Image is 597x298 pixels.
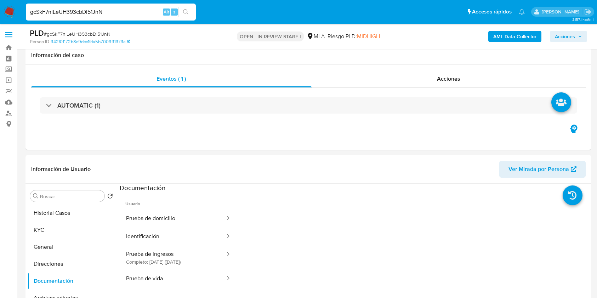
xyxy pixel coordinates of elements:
a: 942f01172b8e9dcc1fda5b700991373a [51,39,130,45]
a: Salir [584,8,592,16]
span: s [173,8,175,15]
b: Person ID [30,39,49,45]
span: Eventos ( 1 ) [157,75,186,83]
span: Ver Mirada por Persona [508,161,569,178]
p: julieta.rodriguez@mercadolibre.com [542,8,582,15]
span: Acciones [437,75,460,83]
span: Riesgo PLD: [328,33,380,40]
span: Acciones [555,31,575,42]
h3: AUTOMATIC (1) [57,102,101,109]
span: MIDHIGH [357,32,380,40]
div: MLA [307,33,325,40]
p: OPEN - IN REVIEW STAGE I [237,31,304,41]
button: Ver Mirada por Persona [499,161,586,178]
button: KYC [27,222,116,239]
h1: Información del caso [31,52,586,59]
button: Volver al orden por defecto [107,193,113,201]
a: Notificaciones [519,9,525,15]
span: # gcSkF7niLeUH393cbDl51JnN [44,30,110,38]
b: AML Data Collector [493,31,536,42]
input: Buscar usuario o caso... [26,7,196,17]
input: Buscar [40,193,102,200]
div: AUTOMATIC (1) [40,97,577,114]
button: Acciones [550,31,587,42]
button: AML Data Collector [488,31,541,42]
button: Direcciones [27,256,116,273]
button: Buscar [33,193,39,199]
b: PLD [30,27,44,39]
span: Accesos rápidos [472,8,512,16]
button: Documentación [27,273,116,290]
button: Historial Casos [27,205,116,222]
button: search-icon [178,7,193,17]
button: General [27,239,116,256]
h1: Información de Usuario [31,166,91,173]
span: Alt [164,8,169,15]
